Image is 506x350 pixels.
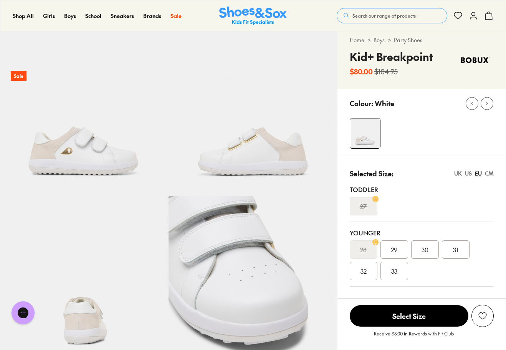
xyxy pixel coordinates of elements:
a: Sale [170,12,182,20]
span: 32 [360,266,367,276]
a: Girls [43,12,55,20]
div: Younger [350,228,494,237]
a: Home [350,36,364,44]
p: Sale [11,71,26,81]
button: Search our range of products [337,8,447,23]
iframe: Gorgias live chat messenger [8,299,38,327]
div: > > [350,36,494,44]
img: Vendor logo [457,49,494,72]
span: 30 [422,245,428,254]
a: Boys [64,12,76,20]
a: School [85,12,101,20]
img: SNS_Logo_Responsive.svg [219,7,287,25]
s: 27 [360,202,367,211]
h4: Kid+ Breakpoint [350,49,433,65]
p: White [375,98,394,108]
a: Shop All [13,12,34,20]
button: Add to Wishlist [471,305,494,327]
img: 5-552257_1 [169,28,337,196]
p: Colour: [350,98,373,108]
div: Toddler [350,185,494,194]
a: Party Shoes [394,36,422,44]
a: Shoes & Sox [219,7,287,25]
button: Select Size [350,305,468,327]
p: Receive $8.00 in Rewards with Fit Club [374,330,454,344]
a: Sneakers [111,12,134,20]
s: 28 [360,245,367,254]
s: $104.95 [374,66,398,77]
div: UK [454,169,462,177]
div: CM [485,169,494,177]
span: Search our range of products [352,12,416,19]
span: 31 [453,245,458,254]
span: 33 [391,266,397,276]
img: 4-547884_1 [350,118,380,148]
a: Boys [374,36,385,44]
p: Selected Size: [350,168,394,179]
div: US [465,169,472,177]
div: EU [475,169,482,177]
span: 29 [391,245,397,254]
b: $80.00 [350,66,373,77]
a: Brands [143,12,161,20]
